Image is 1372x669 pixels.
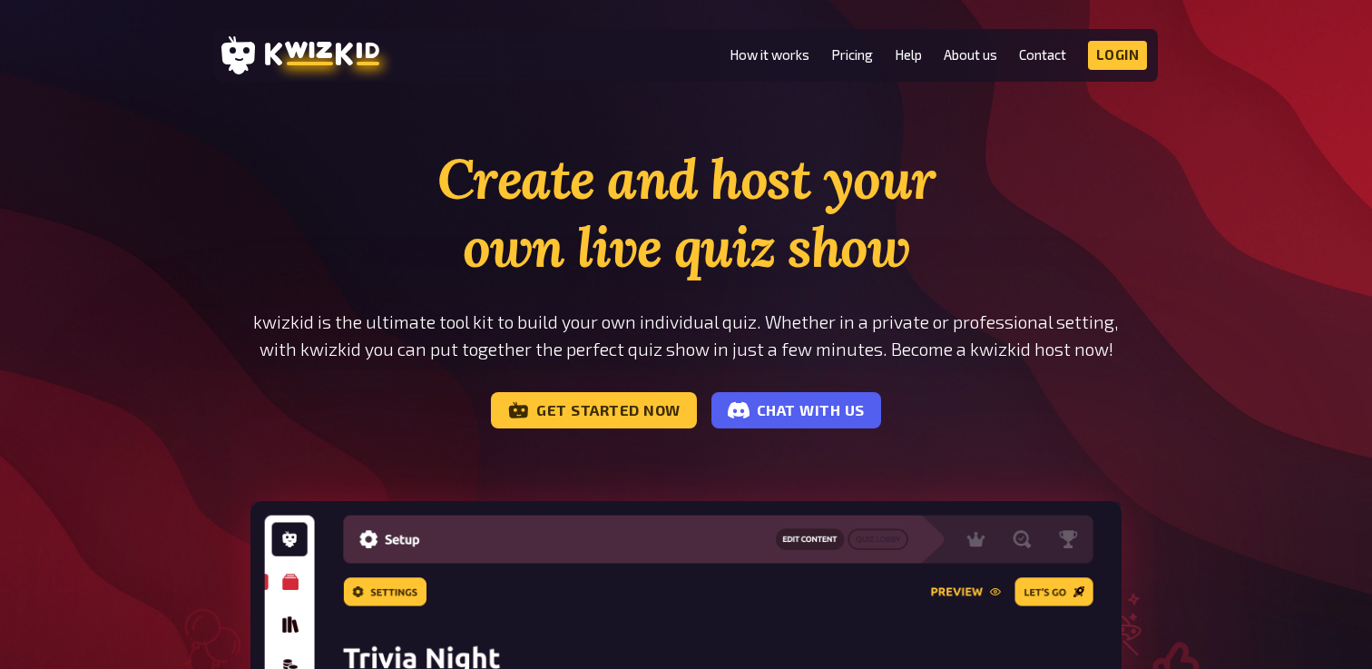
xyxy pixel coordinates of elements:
a: Help [895,47,922,63]
a: Chat with us [711,392,881,428]
a: Login [1088,41,1148,70]
a: About us [944,47,997,63]
p: kwizkid is the ultimate tool kit to build your own individual quiz. Whether in a private or profe... [250,309,1122,363]
a: How it works [730,47,809,63]
a: Pricing [831,47,873,63]
a: Contact [1019,47,1066,63]
a: Get started now [491,392,697,428]
h1: Create and host your own live quiz show [250,145,1122,281]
